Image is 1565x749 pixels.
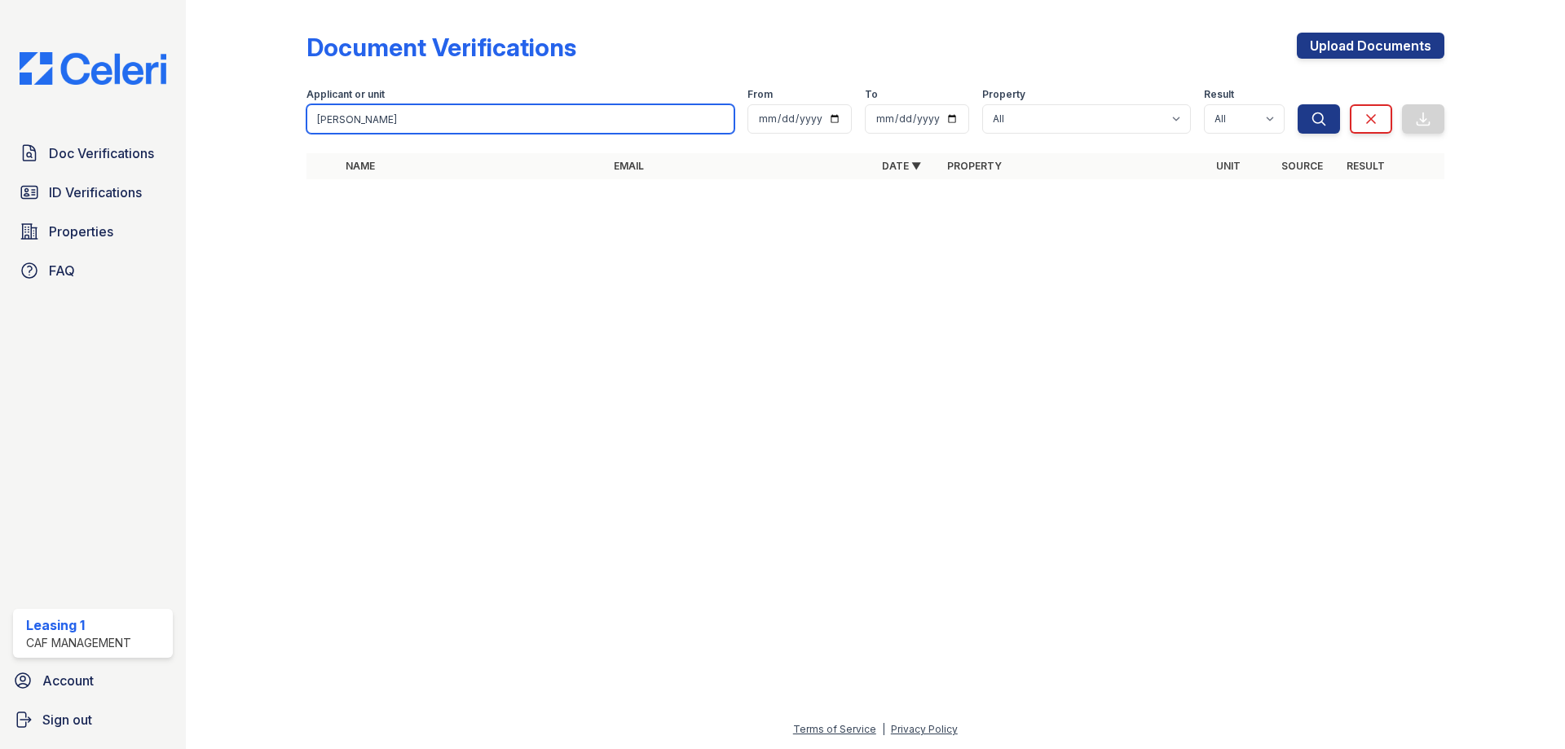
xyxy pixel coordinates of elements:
a: Property [947,160,1002,172]
a: Properties [13,215,173,248]
a: Account [7,664,179,697]
label: Result [1204,88,1234,101]
span: ID Verifications [49,183,142,202]
a: Date ▼ [882,160,921,172]
a: ID Verifications [13,176,173,209]
a: Name [346,160,375,172]
label: Property [982,88,1025,101]
a: Sign out [7,703,179,736]
img: CE_Logo_Blue-a8612792a0a2168367f1c8372b55b34899dd931a85d93a1a3d3e32e68fde9ad4.png [7,52,179,85]
input: Search by name, email, or unit number [306,104,734,134]
label: To [865,88,878,101]
span: Sign out [42,710,92,729]
div: Leasing 1 [26,615,131,635]
label: From [747,88,773,101]
a: FAQ [13,254,173,287]
span: Account [42,671,94,690]
span: Doc Verifications [49,143,154,163]
span: FAQ [49,261,75,280]
a: Doc Verifications [13,137,173,170]
a: Source [1281,160,1323,172]
a: Upload Documents [1297,33,1444,59]
div: Document Verifications [306,33,576,62]
div: CAF Management [26,635,131,651]
a: Privacy Policy [891,723,958,735]
a: Unit [1216,160,1241,172]
label: Applicant or unit [306,88,385,101]
span: Properties [49,222,113,241]
div: | [882,723,885,735]
a: Result [1347,160,1385,172]
a: Email [614,160,644,172]
a: Terms of Service [793,723,876,735]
